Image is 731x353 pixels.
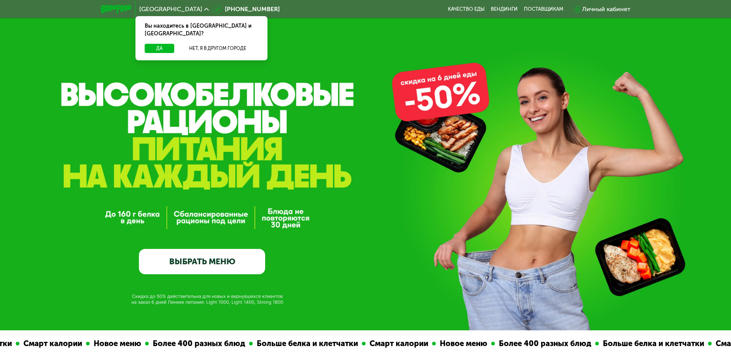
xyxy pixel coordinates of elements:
[252,338,361,350] div: Больше белка и клетчатки
[599,338,708,350] div: Больше белка и клетчатки
[436,338,491,350] div: Новое меню
[89,338,145,350] div: Новое меню
[149,338,249,350] div: Более 400 разных блюд
[524,6,563,12] div: поставщикам
[448,6,485,12] a: Качество еды
[495,338,595,350] div: Более 400 разных блюд
[213,5,280,14] a: [PHONE_NUMBER]
[135,16,267,44] div: Вы находитесь в [GEOGRAPHIC_DATA] и [GEOGRAPHIC_DATA]?
[177,44,258,53] button: Нет, я в другом городе
[365,338,432,350] div: Смарт калории
[491,6,518,12] a: Вендинги
[139,249,265,274] a: ВЫБРАТЬ МЕНЮ
[19,338,86,350] div: Смарт калории
[582,5,630,14] div: Личный кабинет
[145,44,174,53] button: Да
[139,6,202,12] span: [GEOGRAPHIC_DATA]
